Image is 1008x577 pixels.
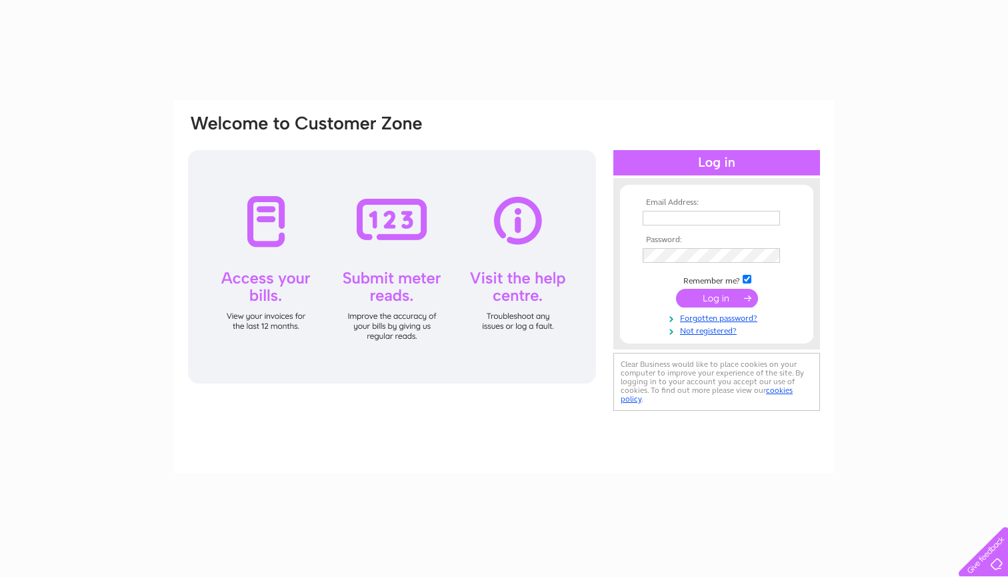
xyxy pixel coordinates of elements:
[643,324,794,336] a: Not registered?
[639,235,794,245] th: Password:
[639,198,794,207] th: Email Address:
[613,353,820,411] div: Clear Business would like to place cookies on your computer to improve your experience of the sit...
[639,273,794,286] td: Remember me?
[621,386,793,404] a: cookies policy
[676,289,758,308] input: Submit
[643,311,794,324] a: Forgotten password?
